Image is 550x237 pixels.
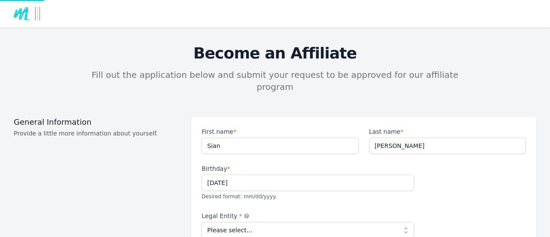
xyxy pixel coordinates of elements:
label: Birthday [202,164,414,173]
label: First name [202,127,358,136]
label: Last name [369,127,526,136]
span: Desired format: mm/dd/yyyy. [202,194,277,200]
label: Legal Entity [202,212,414,220]
input: mm/dd/yyyy [202,175,414,191]
p: Provide a little more information about yourself. [14,129,181,138]
h3: General Information [14,117,181,127]
p: Fill out the application below and submit your request to be approved for our affiliate program [82,69,467,93]
h3: Become an Affiliate [14,45,536,62]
